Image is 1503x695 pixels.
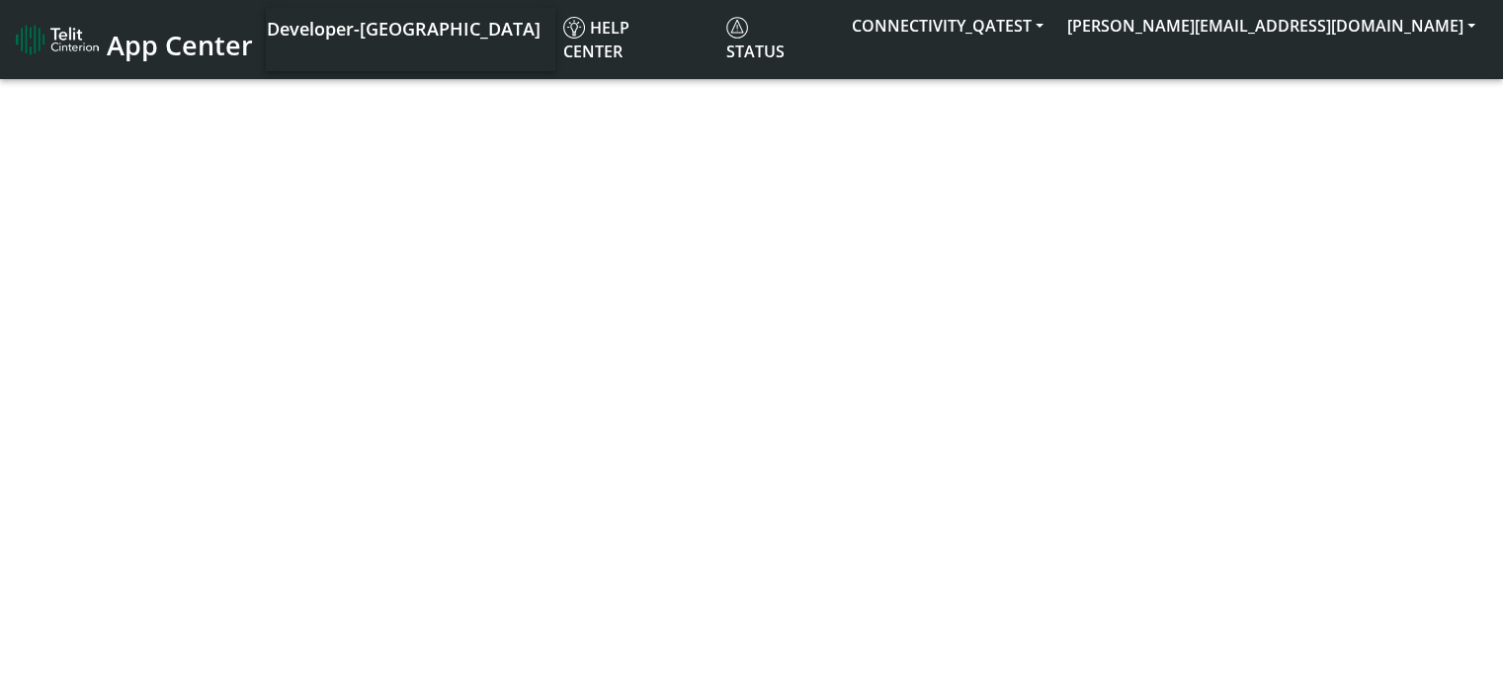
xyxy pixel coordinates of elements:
span: Help center [563,17,629,62]
a: Your current platform instance [266,8,540,47]
a: Status [718,8,840,71]
span: Developer-[GEOGRAPHIC_DATA] [267,17,541,41]
img: status.svg [726,17,748,39]
img: knowledge.svg [563,17,585,39]
img: logo-telit-cinterion-gw-new.png [16,24,99,55]
button: [PERSON_NAME][EMAIL_ADDRESS][DOMAIN_NAME] [1055,8,1487,43]
button: CONNECTIVITY_QATEST [840,8,1055,43]
a: App Center [16,19,250,61]
a: Help center [555,8,718,71]
span: Status [726,17,785,62]
span: App Center [107,27,253,63]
